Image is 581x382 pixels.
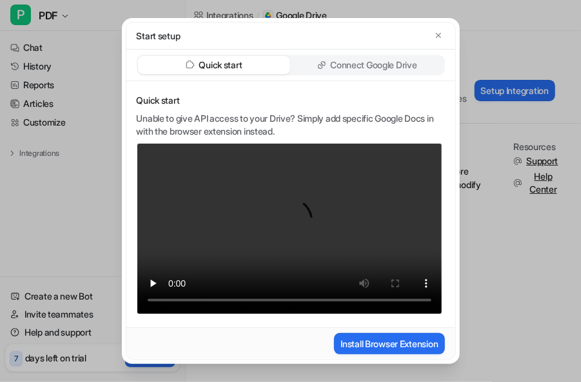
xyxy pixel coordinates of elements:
[334,333,444,354] button: Install Browser Extension
[330,59,417,72] p: Connect Google Drive
[137,94,442,107] p: Quick start
[137,112,442,138] p: Unable to give API access to your Drive? Simply add specific Google Docs in with the browser exte...
[199,59,242,72] p: Quick start
[137,29,181,43] p: Start setup
[137,143,442,315] video: Your browser does not support the video tag.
